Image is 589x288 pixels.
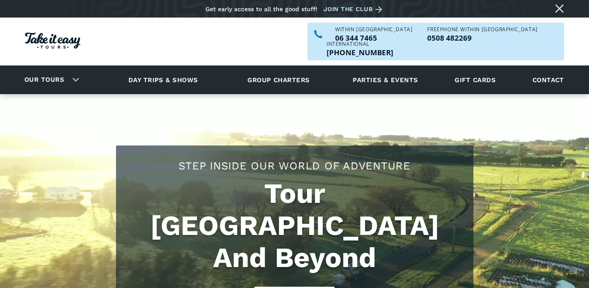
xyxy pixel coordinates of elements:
[125,178,465,274] h1: Tour [GEOGRAPHIC_DATA] And Beyond
[348,68,422,92] a: Parties & events
[327,49,393,56] a: Call us outside of NZ on +6463447465
[14,68,86,92] div: Our tours
[427,27,537,32] div: Freephone WITHIN [GEOGRAPHIC_DATA]
[427,34,537,42] a: Call us freephone within NZ on 0508482269
[327,49,393,56] p: [PHONE_NUMBER]
[18,70,71,90] a: Our tours
[118,68,209,92] a: Day trips & shows
[205,6,317,12] div: Get early access to all the good stuff!
[125,158,465,173] h2: Step Inside Our World Of Adventure
[25,28,80,55] a: Homepage
[335,34,412,42] a: Call us within NZ on 063447465
[327,42,393,47] div: International
[553,2,566,15] a: Close message
[528,68,568,92] a: Contact
[450,68,500,92] a: Gift cards
[427,34,537,42] p: 0508 482269
[324,4,385,15] a: Join the club
[335,34,412,42] p: 06 344 7465
[237,68,320,92] a: Group charters
[335,27,412,32] div: WITHIN [GEOGRAPHIC_DATA]
[25,33,80,49] img: Take it easy Tours logo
